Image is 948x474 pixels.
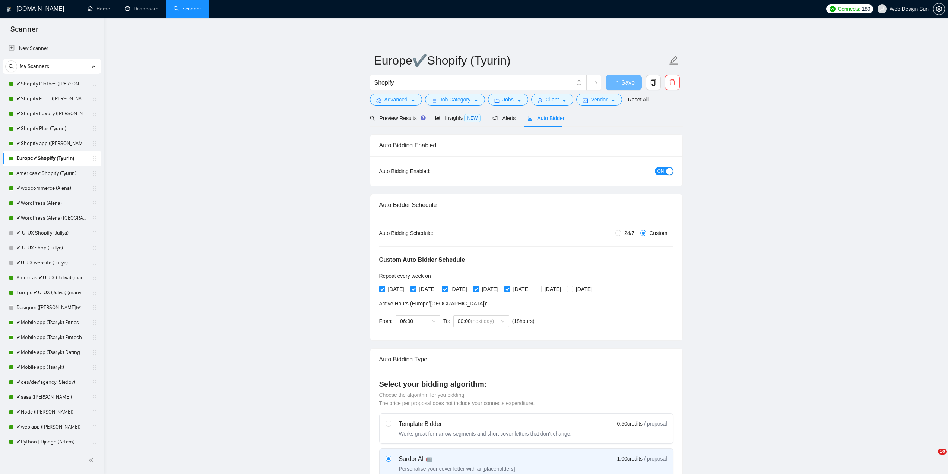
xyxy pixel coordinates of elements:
img: logo [6,3,12,15]
span: Connects: [838,5,860,13]
span: To: [443,318,450,324]
button: search [5,60,17,72]
span: setting [376,98,381,103]
div: Sardor AI 🤖 [399,455,515,464]
a: ✔des/dev/agency (Siedov) [16,375,87,390]
a: searchScanner [174,6,201,12]
h5: Custom Auto Bidder Schedule [379,255,465,264]
a: ✔Mobile app (Tsaryk) Fitnes [16,315,87,330]
span: 1.00 credits [617,455,643,463]
span: [DATE] [416,285,439,293]
span: / proposal [644,455,667,462]
div: Auto Bidding Schedule: [379,229,477,237]
span: holder [92,141,98,147]
span: 06:00 [400,316,436,327]
img: upwork-logo.png [830,6,836,12]
span: My Scanners [20,59,49,74]
h4: Select your bidding algorithm: [379,379,673,389]
span: holder [92,215,98,221]
span: ( 18 hours) [512,318,535,324]
span: 00:00 [458,316,505,327]
span: edit [669,56,679,65]
span: Job Category [440,95,470,104]
span: 10 [938,449,947,455]
span: [DATE] [448,285,470,293]
span: holder [92,394,98,400]
div: Auto Bidding Type [379,349,673,370]
span: [DATE] [510,285,533,293]
span: double-left [89,456,96,464]
span: caret-down [473,98,479,103]
div: Tooltip anchor [420,114,427,121]
a: ✔UI UX website (Juliya) [16,255,87,270]
div: Works great for narrow segments and short cover letters that don't change. [399,430,572,437]
span: caret-down [517,98,522,103]
span: holder [92,245,98,251]
span: Auto Bidder [527,115,564,121]
a: New Scanner [9,41,95,56]
span: [DATE] [385,285,408,293]
span: (next day) [471,318,494,324]
span: holder [92,305,98,311]
a: ✔Mobile app (Tsaryk) Fintech [16,330,87,345]
span: holder [92,260,98,266]
button: Save [606,75,642,90]
span: Preview Results [370,115,424,121]
span: Advanced [384,95,408,104]
span: folder [494,98,500,103]
a: ✔Mobile app (Tsaryk) Dating [16,345,87,360]
input: Search Freelance Jobs... [374,78,573,87]
span: holder [92,320,98,326]
span: Alerts [492,115,516,121]
span: holder [92,170,98,176]
a: Americas ✔UI UX (Juliya) (many posts) [16,270,87,285]
span: holder [92,290,98,296]
span: holder [92,111,98,117]
input: Scanner name... [374,51,668,70]
span: From: [379,318,393,324]
button: idcardVendorcaret-down [576,94,622,106]
span: holder [92,409,98,415]
span: loading [590,81,597,87]
span: holder [92,439,98,445]
span: holder [92,200,98,206]
span: 24/7 [621,229,637,237]
a: ✔ UI UX shop (Juliya) [16,241,87,255]
a: Reset All [628,95,649,104]
a: ✔Python | Django (Artem) [16,434,87,449]
a: ✔web app ([PERSON_NAME]) [16,420,87,434]
a: ✔WordPress (Alena) [16,196,87,211]
span: user [538,98,543,103]
button: folderJobscaret-down [488,94,528,106]
span: Repeat every week on [379,273,431,279]
span: caret-down [410,98,416,103]
span: holder [92,156,98,161]
span: 180 [862,5,870,13]
span: NEW [464,114,481,122]
a: ✔Shopify app ([PERSON_NAME]) [16,136,87,151]
span: robot [527,116,533,121]
span: copy [646,79,660,86]
span: Choose the algorithm for you bidding. The price per proposal does not include your connects expen... [379,392,535,406]
div: Auto Bidder Schedule [379,194,673,216]
span: holder [92,230,98,236]
a: Designer ([PERSON_NAME])✔ [16,300,87,315]
iframe: Intercom live chat [923,449,941,467]
div: Template Bidder [399,420,572,429]
div: Personalise your cover letter with ai [placeholders] [399,465,515,473]
a: setting [933,6,945,12]
a: ✔Shopify Food ([PERSON_NAME]) [16,91,87,106]
span: caret-down [611,98,616,103]
span: user [879,6,885,12]
a: ✔Node ([PERSON_NAME]) [16,405,87,420]
span: holder [92,81,98,87]
span: / proposal [644,420,667,427]
span: Insights [435,115,481,121]
a: dashboardDashboard [125,6,159,12]
button: setting [933,3,945,15]
span: holder [92,275,98,281]
span: bars [431,98,437,103]
a: ✔saas ([PERSON_NAME]) [16,390,87,405]
span: loading [612,81,621,87]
